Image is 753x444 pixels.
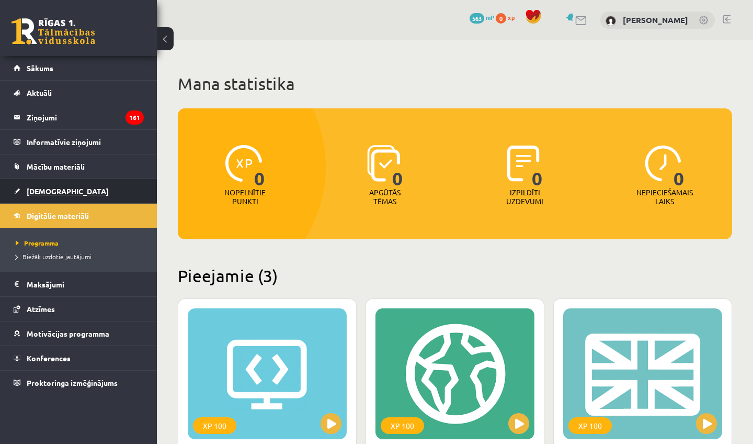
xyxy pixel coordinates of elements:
a: Programma [16,238,146,248]
p: Nopelnītie punkti [224,188,266,206]
a: 0 xp [496,13,520,21]
span: Sākums [27,63,53,73]
a: Aktuāli [14,81,144,105]
span: 0 [254,145,265,188]
span: Digitālie materiāli [27,211,89,220]
p: Nepieciešamais laiks [636,188,693,206]
span: Konferences [27,353,71,363]
span: Mācību materiāli [27,162,85,171]
a: Atzīmes [14,297,144,321]
legend: Informatīvie ziņojumi [27,130,144,154]
img: icon-completed-tasks-ad58ae20a441b2904462921112bc710f1caf180af7a3daa7317a5a94f2d26646.svg [507,145,540,182]
span: 0 [392,145,403,188]
a: Konferences [14,346,144,370]
span: 0 [496,13,506,24]
i: 161 [125,110,144,125]
span: xp [508,13,515,21]
span: mP [486,13,494,21]
h1: Mana statistika [178,73,732,94]
span: [DEMOGRAPHIC_DATA] [27,186,109,196]
legend: Ziņojumi [27,105,144,129]
a: Ziņojumi161 [14,105,144,129]
a: [DEMOGRAPHIC_DATA] [14,179,144,203]
a: [PERSON_NAME] [623,15,688,25]
a: Sākums [14,56,144,80]
span: 0 [532,145,543,188]
a: Proktoringa izmēģinājums [14,371,144,395]
span: Motivācijas programma [27,329,109,338]
div: XP 100 [568,417,612,434]
a: Informatīvie ziņojumi [14,130,144,154]
span: 0 [674,145,684,188]
a: Digitālie materiāli [14,204,144,228]
a: 563 mP [470,13,494,21]
span: Atzīmes [27,304,55,314]
legend: Maksājumi [27,272,144,296]
img: icon-learned-topics-4a711ccc23c960034f471b6e78daf4a3bad4a20eaf4de84257b87e66633f6470.svg [367,145,400,182]
img: icon-clock-7be60019b62300814b6bd22b8e044499b485619524d84068768e800edab66f18.svg [645,145,681,182]
span: Biežāk uzdotie jautājumi [16,252,92,261]
p: Apgūtās tēmas [364,188,405,206]
img: Daniela Valča [606,16,616,26]
a: Rīgas 1. Tālmācības vidusskola [12,18,95,45]
div: XP 100 [381,417,424,434]
span: Proktoringa izmēģinājums [27,378,118,387]
span: Programma [16,239,59,247]
h2: Pieejamie (3) [178,265,732,286]
a: Motivācijas programma [14,321,144,346]
a: Maksājumi [14,272,144,296]
div: XP 100 [193,417,236,434]
span: 563 [470,13,484,24]
p: Izpildīti uzdevumi [505,188,545,206]
a: Biežāk uzdotie jautājumi [16,252,146,261]
img: icon-xp-0682a9bc20223a9ccc6f5883a126b849a74cddfe5390d2b41b4391c66f2066e7.svg [225,145,262,182]
a: Mācību materiāli [14,154,144,179]
span: Aktuāli [27,88,52,97]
